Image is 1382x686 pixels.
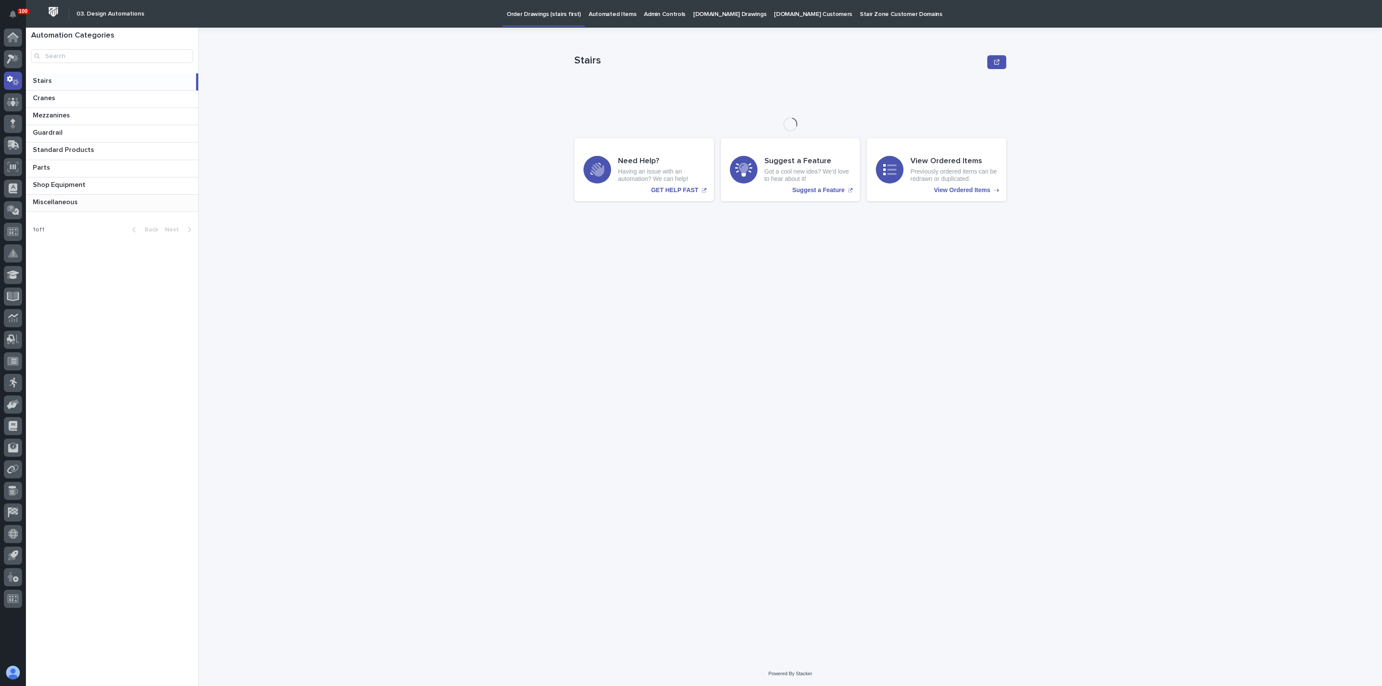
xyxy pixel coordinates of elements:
button: Back [125,226,162,234]
a: GET HELP FAST [574,138,714,201]
p: Shop Equipment [33,179,87,189]
h3: Suggest a Feature [764,157,851,166]
p: Cranes [33,92,57,102]
a: Suggest a Feature [721,138,860,201]
p: GET HELP FAST [651,187,698,194]
a: MezzaninesMezzanines [26,108,198,125]
p: Parts [33,162,52,172]
p: Suggest a Feature [792,187,844,194]
a: MiscellaneousMiscellaneous [26,195,198,212]
a: PartsParts [26,160,198,177]
a: CranesCranes [26,91,198,108]
h1: Automation Categories [31,31,193,41]
button: users-avatar [4,664,22,682]
a: View Ordered Items [867,138,1006,201]
p: Guardrail [33,127,64,137]
a: Powered By Stacker [768,671,812,676]
p: Stairs [33,75,54,85]
a: Shop EquipmentShop Equipment [26,177,198,195]
button: Notifications [4,5,22,23]
p: 100 [19,8,28,14]
p: View Ordered Items [934,187,990,194]
h3: View Ordered Items [910,157,997,166]
p: 1 of 1 [26,219,51,240]
p: Got a cool new idea? We'd love to hear about it! [764,168,851,183]
span: Back [139,227,158,233]
button: Next [162,226,198,234]
p: Standard Products [33,144,96,154]
p: Having an issue with an automation? We can help! [618,168,705,183]
a: Standard ProductsStandard Products [26,142,198,160]
h2: 03. Design Automations [76,10,144,18]
a: GuardrailGuardrail [26,125,198,142]
p: Stairs [574,54,984,67]
h3: Need Help? [618,157,705,166]
p: Previously ordered items can be redrawn or duplicated. [910,168,997,183]
a: StairsStairs [26,73,198,91]
p: Miscellaneous [33,196,79,206]
p: Mezzanines [33,110,72,120]
div: Notifications100 [11,10,22,24]
img: Workspace Logo [45,4,61,20]
span: Next [165,227,184,233]
input: Search [31,49,193,63]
